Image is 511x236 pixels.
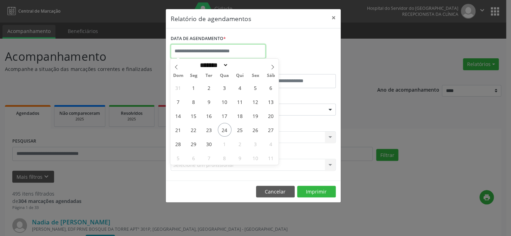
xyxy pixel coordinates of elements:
span: Setembro 20, 2025 [264,109,277,123]
span: Setembro 5, 2025 [248,81,262,94]
input: Year [228,61,251,69]
span: Setembro 23, 2025 [202,123,216,137]
label: DATA DE AGENDAMENTO [171,33,226,44]
span: Setembro 16, 2025 [202,109,216,123]
span: Setembro 29, 2025 [187,137,201,151]
span: Setembro 4, 2025 [233,81,247,94]
span: Outubro 4, 2025 [264,137,277,151]
select: Month [197,61,228,69]
span: Setembro 1, 2025 [187,81,201,94]
span: Outubro 5, 2025 [171,151,185,165]
span: Setembro 28, 2025 [171,137,185,151]
span: Setembro 13, 2025 [264,95,277,109]
span: Outubro 11, 2025 [264,151,277,165]
span: Outubro 1, 2025 [218,137,231,151]
span: Setembro 25, 2025 [233,123,247,137]
span: Seg [186,73,201,78]
span: Outubro 9, 2025 [233,151,247,165]
span: Setembro 12, 2025 [248,95,262,109]
span: Setembro 7, 2025 [171,95,185,109]
h5: Relatório de agendamentos [171,14,251,23]
span: Setembro 2, 2025 [202,81,216,94]
span: Setembro 22, 2025 [187,123,201,137]
span: Ter [201,73,217,78]
span: Outubro 7, 2025 [202,151,216,165]
span: Setembro 24, 2025 [218,123,231,137]
span: Setembro 30, 2025 [202,137,216,151]
span: Setembro 9, 2025 [202,95,216,109]
span: Setembro 15, 2025 [187,109,201,123]
span: Setembro 3, 2025 [218,81,231,94]
span: Setembro 6, 2025 [264,81,277,94]
span: Outubro 8, 2025 [218,151,231,165]
label: ATÉ [255,63,336,74]
button: Imprimir [297,186,336,198]
span: Outubro 6, 2025 [187,151,201,165]
button: Close [327,9,341,26]
span: Outubro 2, 2025 [233,137,247,151]
span: Setembro 27, 2025 [264,123,277,137]
span: Sáb [263,73,279,78]
span: Setembro 10, 2025 [218,95,231,109]
span: Setembro 11, 2025 [233,95,247,109]
span: Setembro 18, 2025 [233,109,247,123]
span: Agosto 31, 2025 [171,81,185,94]
span: Setembro 14, 2025 [171,109,185,123]
button: Cancelar [256,186,295,198]
span: Setembro 26, 2025 [248,123,262,137]
span: Sex [248,73,263,78]
span: Qua [217,73,232,78]
span: Setembro 21, 2025 [171,123,185,137]
span: Outubro 3, 2025 [248,137,262,151]
span: Qui [232,73,248,78]
span: Dom [170,73,186,78]
span: Setembro 19, 2025 [248,109,262,123]
span: Setembro 17, 2025 [218,109,231,123]
span: Outubro 10, 2025 [248,151,262,165]
span: Setembro 8, 2025 [187,95,201,109]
